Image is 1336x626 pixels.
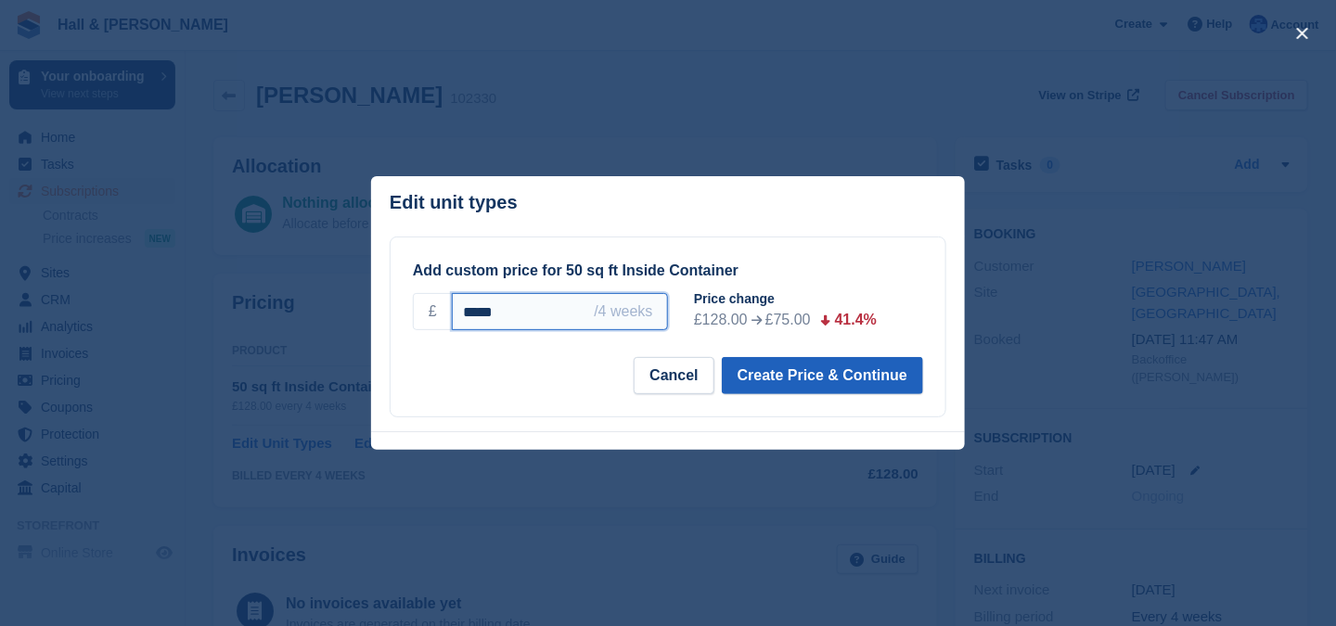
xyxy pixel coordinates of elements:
button: Cancel [634,357,713,394]
button: Create Price & Continue [722,357,923,394]
div: Add custom price for 50 sq ft Inside Container [413,260,923,282]
div: £75.00 [765,309,811,331]
div: Price change [694,289,938,309]
div: £128.00 [694,309,748,331]
div: 41.4% [835,309,877,331]
p: Edit unit types [390,192,518,213]
button: close [1288,19,1317,48]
